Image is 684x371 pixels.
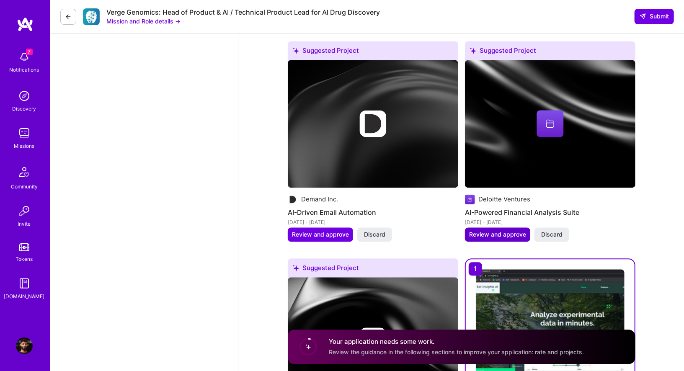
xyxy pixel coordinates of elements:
[301,195,338,204] div: Demand Inc.
[469,230,526,239] span: Review and approve
[470,47,476,54] i: icon SuggestedTeams
[465,41,635,63] div: Suggested Project
[329,338,584,346] h4: Your application needs some work.
[13,104,36,113] div: Discovery
[4,292,45,301] div: [DOMAIN_NAME]
[288,227,353,242] button: Review and approve
[465,194,475,204] img: Company logo
[106,8,380,17] div: Verge Genomics: Head of Product & AI / Technical Product Lead for AI Drug Discovery
[640,13,646,20] i: icon SendLight
[26,49,33,55] span: 7
[329,349,584,356] span: Review the guidance in the following sections to improve your application: rate and projects.
[465,207,635,218] h4: AI-Powered Financial Analysis Suite
[288,207,458,218] h4: AI-Driven Email Automation
[288,218,458,227] div: [DATE] - [DATE]
[83,8,100,25] img: Company Logo
[16,255,33,263] div: Tokens
[16,125,33,142] img: teamwork
[465,60,635,188] img: cover
[465,218,635,227] div: [DATE] - [DATE]
[14,338,35,354] a: User Avatar
[14,162,34,182] img: Community
[16,88,33,104] img: discovery
[360,327,387,354] img: Company logo
[288,258,458,281] div: Suggested Project
[16,275,33,292] img: guide book
[478,195,530,204] div: Deloitte Ventures
[16,49,33,65] img: bell
[17,17,34,32] img: logo
[288,60,458,188] img: cover
[14,142,35,150] div: Missions
[534,227,569,242] button: Discard
[357,227,392,242] button: Discard
[541,230,563,239] span: Discard
[65,13,72,20] i: icon LeftArrowDark
[106,17,181,26] button: Mission and Role details →
[16,203,33,219] img: Invite
[288,41,458,63] div: Suggested Project
[293,265,299,271] i: icon SuggestedTeams
[360,110,387,137] img: Company logo
[364,230,385,239] span: Discard
[293,47,299,54] i: icon SuggestedTeams
[640,12,669,21] span: Submit
[292,230,349,239] span: Review and approve
[465,227,530,242] button: Review and approve
[16,338,33,354] img: User Avatar
[11,182,38,191] div: Community
[18,219,31,228] div: Invite
[10,65,39,74] div: Notifications
[288,194,298,204] img: Company logo
[635,9,674,24] button: Submit
[19,243,29,251] img: tokens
